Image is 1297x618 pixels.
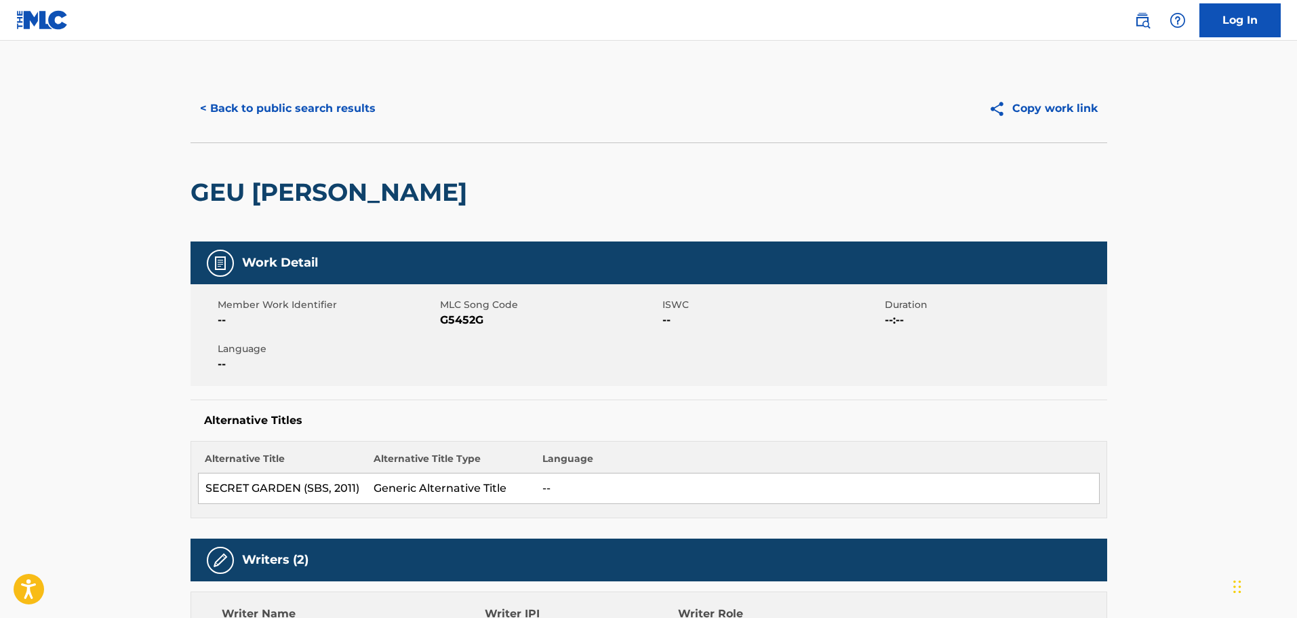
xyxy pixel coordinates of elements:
[1129,7,1156,34] a: Public Search
[198,452,367,474] th: Alternative Title
[536,452,1099,474] th: Language
[1229,553,1297,618] iframe: Chat Widget
[212,552,228,568] img: Writers
[440,298,659,312] span: MLC Song Code
[242,552,308,568] h5: Writers (2)
[218,356,437,372] span: --
[204,414,1094,427] h5: Alternative Titles
[198,474,367,504] td: SECRET GARDEN (SBS, 2011)
[218,312,437,328] span: --
[1164,7,1191,34] div: Help
[242,255,318,271] h5: Work Detail
[662,312,881,328] span: --
[16,10,68,30] img: MLC Logo
[218,342,437,356] span: Language
[979,92,1107,125] button: Copy work link
[212,255,228,271] img: Work Detail
[367,474,536,504] td: Generic Alternative Title
[989,100,1012,117] img: Copy work link
[536,474,1099,504] td: --
[1170,12,1186,28] img: help
[662,298,881,312] span: ISWC
[1233,566,1241,607] div: Drag
[885,298,1104,312] span: Duration
[367,452,536,474] th: Alternative Title Type
[440,312,659,328] span: G5452G
[191,92,385,125] button: < Back to public search results
[885,312,1104,328] span: --:--
[1199,3,1281,37] a: Log In
[1134,12,1151,28] img: search
[218,298,437,312] span: Member Work Identifier
[191,177,474,208] h2: GEU [PERSON_NAME]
